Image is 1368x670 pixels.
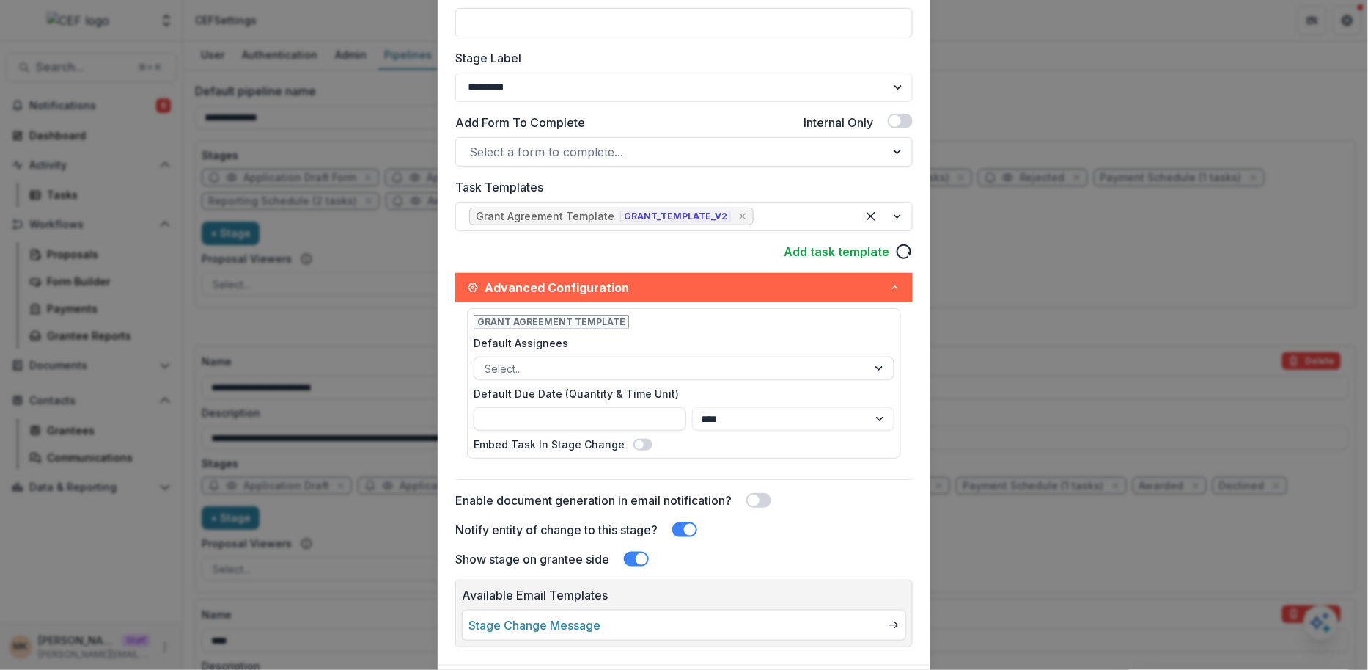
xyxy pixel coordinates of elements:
a: Stage Change Message [468,616,600,634]
label: Default Assignees [474,335,886,351]
label: Internal Only [803,114,873,131]
span: Grant Agreement Template [474,315,629,329]
label: Embed Task In Stage Change [474,437,625,452]
label: Default Due Date (Quantity & Time Unit) [474,386,886,401]
div: Remove [object Object] [735,209,750,224]
label: Task Templates [455,178,904,196]
div: Grant Agreement Template [476,211,614,223]
label: Stage Label [455,49,904,67]
div: Advanced Configuration [455,302,913,479]
label: Add Form To Complete [455,114,585,131]
p: Available Email Templates [462,586,906,604]
label: Notify entity of change to this stage? [455,521,658,539]
button: Advanced Configuration [455,273,913,302]
label: Enable document generation in email notification? [455,492,732,509]
div: Clear selected options [859,205,883,228]
svg: reload [895,243,913,261]
span: GRANT_TEMPLATE_V2 [620,211,731,222]
label: Show stage on grantee side [455,550,609,568]
span: Advanced Configuration [485,279,889,296]
a: Add task template [784,243,889,261]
